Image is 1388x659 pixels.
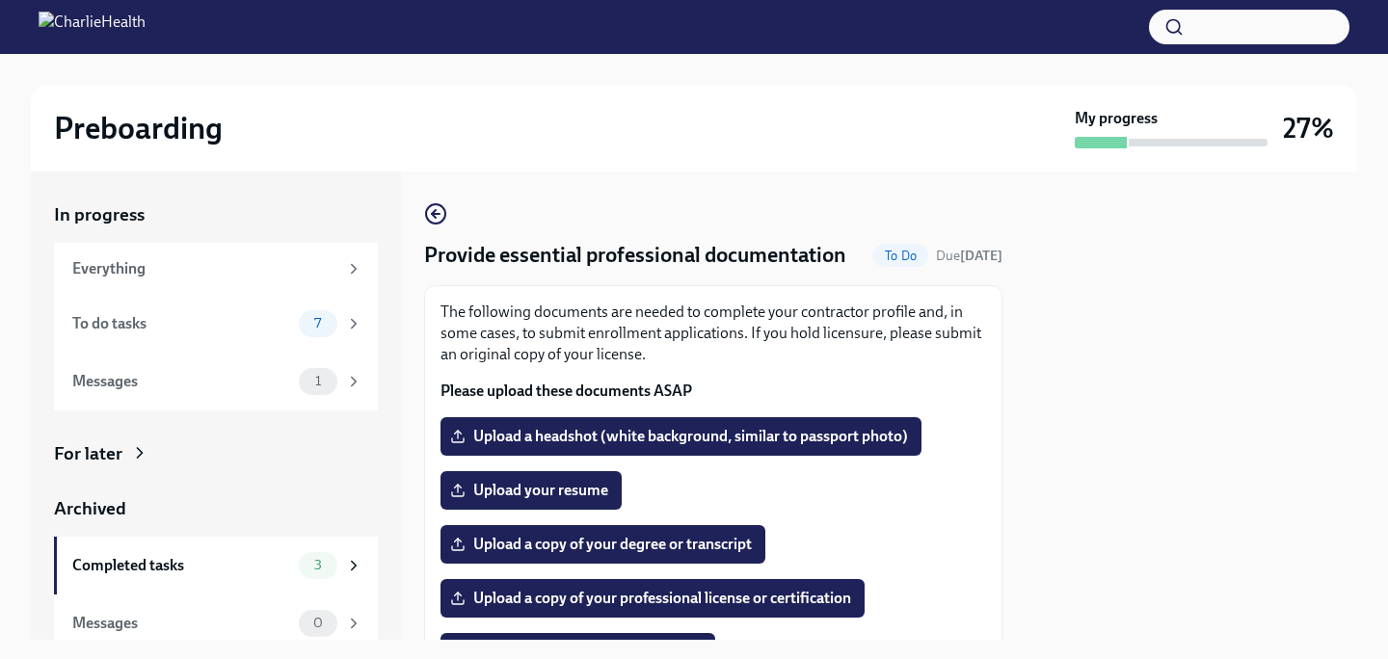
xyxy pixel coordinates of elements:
strong: Please upload these documents ASAP [440,382,692,400]
a: For later [54,441,378,466]
img: CharlieHealth [39,12,146,42]
strong: [DATE] [960,248,1002,264]
a: In progress [54,202,378,227]
a: Messages0 [54,594,378,652]
span: Upload your resume [454,481,608,500]
label: Upload a copy of your professional license or certification [440,579,865,618]
span: 3 [303,558,334,572]
a: Messages1 [54,353,378,410]
strong: My progress [1075,108,1158,129]
h4: Provide essential professional documentation [424,241,846,270]
span: Upload a copy of your degree or transcript [454,535,752,554]
div: Everything [72,258,337,279]
p: The following documents are needed to complete your contractor profile and, in some cases, to sub... [440,302,986,365]
span: 1 [304,374,333,388]
div: Messages [72,613,291,634]
span: 7 [303,316,333,330]
label: Upload your resume [440,471,622,510]
span: Upload a copy of your professional license or certification [454,589,851,608]
label: Upload a headshot (white background, similar to passport photo) [440,417,921,456]
span: October 9th, 2025 09:00 [936,247,1002,265]
span: 0 [302,616,334,630]
div: To do tasks [72,313,291,334]
span: Upload a headshot (white background, similar to passport photo) [454,427,908,446]
a: Everything [54,243,378,295]
div: For later [54,441,122,466]
a: Archived [54,496,378,521]
label: Upload a copy of your degree or transcript [440,525,765,564]
span: To Do [873,249,928,263]
a: Completed tasks3 [54,537,378,594]
h2: Preboarding [54,109,223,147]
span: Due [936,248,1002,264]
a: To do tasks7 [54,295,378,353]
div: Messages [72,371,291,392]
div: Completed tasks [72,555,291,576]
h3: 27% [1283,111,1334,145]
